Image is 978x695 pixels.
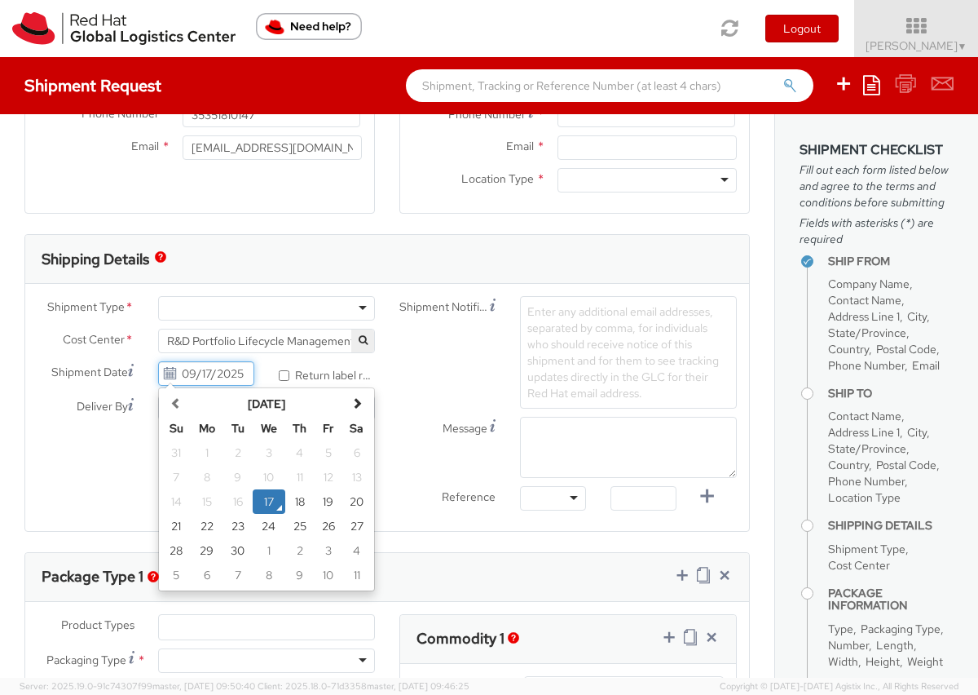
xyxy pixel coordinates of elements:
[876,342,936,356] span: Postal Code
[315,465,343,489] td: 12
[800,143,954,157] h3: Shipment Checklist
[828,293,901,308] span: Contact Name
[351,397,363,409] span: Next Month
[24,77,161,95] h4: Shipment Request
[527,304,719,401] span: Enter any additional email addresses, separated by comma, for individuals who should receive noti...
[162,514,191,538] td: 21
[315,538,343,563] td: 3
[191,465,223,489] td: 8
[51,364,128,381] span: Shipment Date
[342,514,371,538] td: 27
[342,465,371,489] td: 13
[191,563,223,587] td: 6
[42,569,143,585] h3: Package Type 1
[223,514,253,538] td: 23
[167,334,366,348] span: R&D Portfolio Lifecycle Management 655
[958,40,967,53] span: ▼
[253,416,285,440] th: We
[285,465,315,489] td: 11
[256,13,362,40] button: Need help?
[506,139,534,153] span: Email
[223,440,253,465] td: 2
[285,489,315,514] td: 18
[61,618,134,632] span: Product Types
[223,538,253,563] td: 30
[131,139,159,153] span: Email
[315,416,343,440] th: Fr
[907,654,943,669] span: Weight
[367,680,469,692] span: master, [DATE] 09:46:25
[912,358,940,373] span: Email
[162,440,191,465] td: 31
[63,331,125,350] span: Cost Center
[152,680,255,692] span: master, [DATE] 09:50:40
[406,69,813,102] input: Shipment, Tracking or Reference Number (at least 4 chars)
[162,489,191,514] td: 14
[907,309,927,324] span: City
[191,416,223,440] th: Mo
[907,425,927,440] span: City
[342,563,371,587] td: 11
[828,587,954,613] h4: Package Information
[158,329,375,353] span: R&D Portfolio Lifecycle Management 655
[20,680,255,692] span: Server: 2025.19.0-91c74307f99
[191,538,223,563] td: 29
[12,12,236,45] img: rh-logistics-00dfa346123c4ec078e1.svg
[223,465,253,489] td: 9
[828,520,954,532] h4: Shipping Details
[828,342,869,356] span: Country
[828,654,858,669] span: Width
[162,563,191,587] td: 5
[828,441,906,456] span: State/Province
[828,425,900,440] span: Address Line 1
[461,171,534,186] span: Location Type
[828,409,901,423] span: Contact Name
[720,680,958,693] span: Copyright © [DATE]-[DATE] Agistix Inc., All Rights Reserved
[828,325,906,340] span: State/Province
[285,563,315,587] td: 9
[315,489,343,514] td: 19
[828,558,890,573] span: Cost Center
[416,631,504,647] h3: Commodity 1
[285,416,315,440] th: Th
[42,251,149,268] h3: Shipping Details
[46,653,126,667] span: Packaging Type
[253,563,285,587] td: 8
[47,299,125,317] span: Shipment Type
[191,440,223,465] td: 1
[162,465,191,489] td: 7
[866,38,967,53] span: [PERSON_NAME]
[253,440,285,465] td: 3
[253,489,285,514] td: 17
[448,107,526,122] span: Phone Number
[170,397,182,409] span: Previous Month
[828,277,910,291] span: Company Name
[223,416,253,440] th: Tu
[253,514,285,538] td: 24
[828,458,869,472] span: Country
[442,489,496,504] span: Reference
[285,538,315,563] td: 2
[253,538,285,563] td: 1
[279,370,289,381] input: Return label required
[876,458,936,472] span: Postal Code
[342,538,371,563] td: 4
[315,514,343,538] td: 26
[162,416,191,440] th: Su
[800,215,954,247] span: Fields with asterisks (*) are required
[876,638,914,653] span: Length
[342,416,371,440] th: Sa
[443,421,487,436] span: Message
[828,622,853,636] span: Type
[253,465,285,489] td: 10
[258,680,469,692] span: Client: 2025.18.0-71d3358
[285,514,315,538] td: 25
[828,490,901,505] span: Location Type
[342,440,371,465] td: 6
[342,489,371,514] td: 20
[191,489,223,514] td: 15
[77,398,128,415] span: Deliver By
[828,255,954,268] h4: Ship From
[866,654,900,669] span: Height
[828,387,954,400] h4: Ship To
